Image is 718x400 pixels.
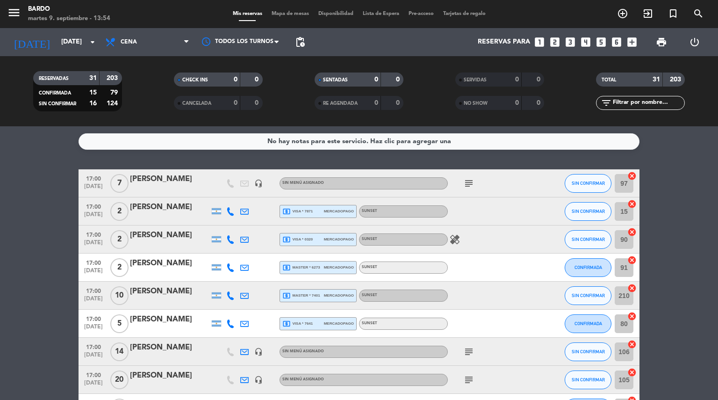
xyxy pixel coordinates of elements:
span: [DATE] [82,352,105,363]
div: No hay notas para este servicio. Haz clic para agregar una [267,136,451,147]
strong: 16 [89,100,97,107]
strong: 0 [396,100,402,106]
span: visa * 7871 [282,207,313,216]
span: 17:00 [82,201,105,211]
span: SERVIDAS [464,78,487,82]
span: mercadopago [324,292,354,298]
i: headset_mic [254,179,263,188]
div: [PERSON_NAME] [130,229,209,241]
i: looks_3 [564,36,576,48]
i: subject [463,178,474,189]
i: local_atm [282,235,291,244]
span: Mis reservas [228,11,267,16]
i: local_atm [282,320,291,328]
span: CANCELADA [182,101,211,106]
strong: 0 [234,76,237,83]
span: SIN CONFIRMAR [39,102,76,106]
i: subject [463,374,474,385]
i: cancel [627,227,637,237]
span: TOTAL [602,78,616,82]
input: Filtrar por nombre... [612,98,684,108]
i: local_atm [282,291,291,300]
strong: 0 [374,100,378,106]
i: local_atm [282,263,291,272]
i: healing [449,234,460,245]
span: 5 [110,314,129,333]
i: looks_5 [595,36,607,48]
strong: 0 [537,76,542,83]
span: NO SHOW [464,101,488,106]
span: Sin menú asignado [282,181,324,185]
span: master * 6273 [282,263,320,272]
span: SIN CONFIRMAR [572,209,605,214]
span: RESERVADAS [39,76,69,81]
span: 2 [110,230,129,249]
div: [PERSON_NAME] [130,201,209,213]
span: RE AGENDADA [323,101,358,106]
span: Lista de Espera [358,11,404,16]
button: SIN CONFIRMAR [565,286,611,305]
strong: 203 [107,75,120,81]
button: CONFIRMADA [565,314,611,333]
strong: 0 [374,76,378,83]
div: [PERSON_NAME] [130,370,209,382]
strong: 0 [515,76,519,83]
i: power_settings_new [689,36,700,48]
button: SIN CONFIRMAR [565,202,611,221]
button: SIN CONFIRMAR [565,342,611,361]
strong: 31 [89,75,97,81]
strong: 0 [234,100,237,106]
button: CONFIRMADA [565,258,611,277]
span: 2 [110,202,129,221]
span: mercadopago [324,208,354,214]
div: Bardo [28,5,110,14]
i: filter_list [601,97,612,109]
i: cancel [627,340,637,349]
i: looks_one [533,36,546,48]
i: arrow_drop_down [87,36,98,48]
span: 2 [110,258,129,277]
span: visa * 0320 [282,235,313,244]
span: Tarjetas de regalo [438,11,490,16]
span: [DATE] [82,183,105,194]
i: local_atm [282,207,291,216]
span: Cena [121,39,137,45]
button: SIN CONFIRMAR [565,371,611,389]
div: LOG OUT [678,28,711,56]
span: CONFIRMADA [574,321,602,326]
i: menu [7,6,21,20]
i: turned_in_not [668,8,679,19]
i: looks_4 [580,36,592,48]
strong: 0 [515,100,519,106]
span: 10 [110,286,129,305]
span: 17:00 [82,285,105,296]
span: [DATE] [82,324,105,335]
span: Disponibilidad [314,11,358,16]
span: Sunset [362,209,377,213]
span: 17:00 [82,173,105,183]
span: 14 [110,342,129,361]
span: CONFIRMADA [39,91,71,95]
span: SIN CONFIRMAR [572,377,605,382]
span: 17:00 [82,229,105,240]
span: 17:00 [82,313,105,324]
button: menu [7,6,21,23]
span: CHECK INS [182,78,208,82]
span: Sin menú asignado [282,349,324,353]
div: [PERSON_NAME] [130,342,209,354]
i: subject [463,346,474,357]
i: cancel [627,368,637,377]
span: 20 [110,371,129,389]
span: SIN CONFIRMAR [572,237,605,242]
i: looks_two [549,36,561,48]
i: looks_6 [610,36,623,48]
span: pending_actions [294,36,306,48]
span: mercadopago [324,236,354,242]
button: SIN CONFIRMAR [565,174,611,193]
span: Sunset [362,237,377,241]
span: Reservas para [478,38,530,46]
span: SIN CONFIRMAR [572,293,605,298]
span: [DATE] [82,211,105,222]
span: [DATE] [82,268,105,278]
button: SIN CONFIRMAR [565,230,611,249]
